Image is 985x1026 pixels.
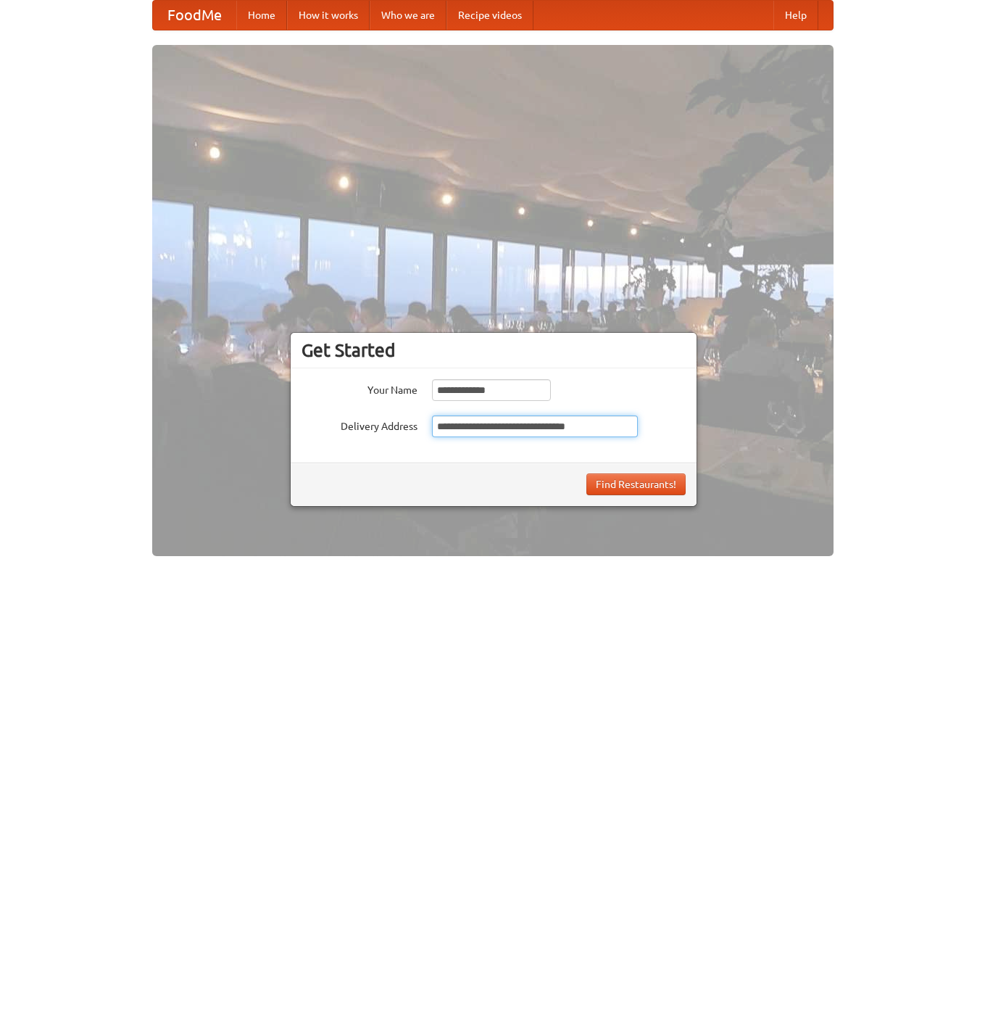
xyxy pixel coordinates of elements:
a: Home [236,1,287,30]
button: Find Restaurants! [586,473,686,495]
a: Recipe videos [446,1,533,30]
a: FoodMe [153,1,236,30]
a: Help [773,1,818,30]
label: Delivery Address [302,415,417,434]
h3: Get Started [302,339,686,361]
a: Who we are [370,1,446,30]
label: Your Name [302,379,417,397]
a: How it works [287,1,370,30]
